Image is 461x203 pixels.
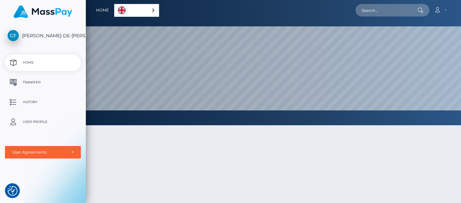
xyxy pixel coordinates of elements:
img: Revisit consent button [8,186,17,196]
a: English [115,4,159,16]
p: Transfer [8,77,78,87]
a: History [5,94,81,110]
a: Transfer [5,74,81,91]
button: Consent Preferences [8,186,17,196]
aside: Language selected: English [114,4,159,17]
span: [PERSON_NAME]-DE-[PERSON_NAME] [5,33,81,39]
div: Language [114,4,159,17]
button: User Agreements [5,146,81,159]
p: User Profile [8,117,78,127]
a: Home [96,3,109,17]
div: User Agreements [12,150,66,155]
p: Home [8,58,78,68]
a: Home [5,54,81,71]
a: User Profile [5,114,81,130]
p: History [8,97,78,107]
input: Search... [355,4,417,16]
img: MassPay [14,5,72,18]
